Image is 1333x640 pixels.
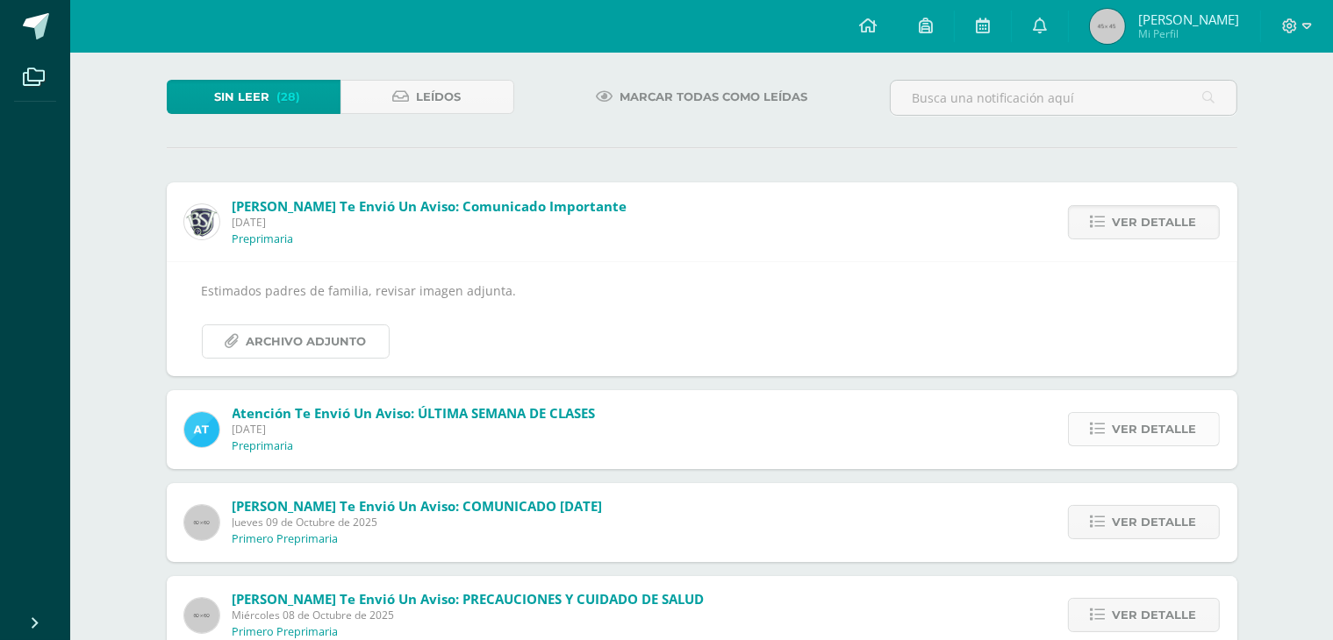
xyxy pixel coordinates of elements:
span: Ver detalle [1113,599,1197,631]
p: Primero Preprimaria [233,532,339,546]
span: [PERSON_NAME] te envió un aviso: PRECAUCIONES Y CUIDADO DE SALUD [233,590,705,608]
span: [PERSON_NAME] te envió un aviso: COMUNICADO [DATE] [233,497,603,515]
span: Leídos [417,81,462,113]
span: Marcar todas como leídas [620,81,807,113]
span: Ver detalle [1113,206,1197,238]
span: [DATE] [233,215,627,230]
p: Primero Preprimaria [233,625,339,639]
span: (28) [276,81,300,113]
img: 60x60 [184,598,219,633]
p: Preprimaria [233,232,294,246]
span: [DATE] [233,422,596,437]
input: Busca una notificación aquí [891,81,1236,115]
span: Sin leer [214,81,269,113]
div: Estimados padres de familia, revisar imagen adjunta. [202,280,1202,358]
img: 60x60 [184,505,219,540]
a: Sin leer(28) [167,80,340,114]
span: Archivo Adjunto [247,325,367,358]
img: 9b923b7a5257eca232f958b02ed92d0f.png [184,204,219,239]
img: 45x45 [1090,9,1125,44]
span: [PERSON_NAME] [1138,11,1239,28]
span: Atención te envió un aviso: ÚLTIMA SEMANA DE CLASES [233,404,596,422]
a: Leídos [340,80,514,114]
span: Ver detalle [1113,506,1197,538]
span: Jueves 09 de Octubre de 2025 [233,515,603,530]
span: Mi Perfil [1138,26,1239,41]
span: [PERSON_NAME] te envió un aviso: Comunicado Importante [233,197,627,215]
a: Archivo Adjunto [202,324,390,359]
img: 9fc725f787f6a993fc92a288b7a8b70c.png [184,412,219,447]
span: Miércoles 08 de Octubre de 2025 [233,608,705,622]
p: Preprimaria [233,439,294,453]
a: Marcar todas como leídas [574,80,829,114]
span: Ver detalle [1113,413,1197,445]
